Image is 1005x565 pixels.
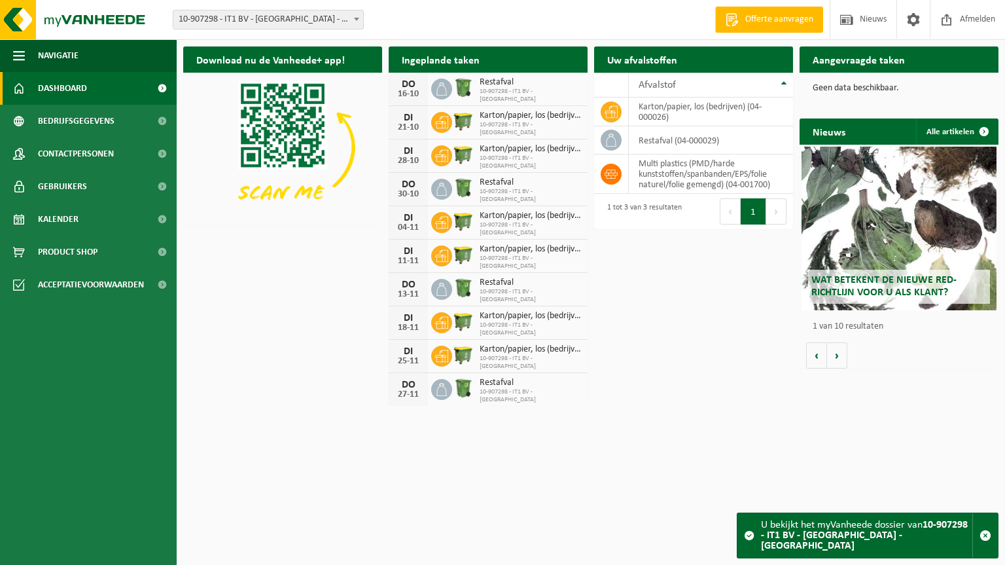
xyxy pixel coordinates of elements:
div: DO [395,179,421,190]
span: 10-907298 - IT1 BV - [GEOGRAPHIC_DATA] [480,121,581,137]
img: WB-1100-HPE-GN-50 [452,143,474,166]
span: 10-907298 - IT1 BV - [GEOGRAPHIC_DATA] [480,155,581,170]
td: restafval (04-000029) [629,126,793,155]
h2: Uw afvalstoffen [594,46,690,72]
span: Restafval [480,378,581,388]
span: 10-907298 - IT1 BV - [GEOGRAPHIC_DATA] [480,255,581,270]
span: 10-907298 - IT1 BV - [GEOGRAPHIC_DATA] [480,188,581,204]
img: WB-0370-HPE-GN-50 [452,277,474,299]
span: 10-907298 - IT1 BV - [GEOGRAPHIC_DATA] [480,355,581,371]
span: 10-907298 - IT1 BV - [GEOGRAPHIC_DATA] [480,288,581,304]
div: DI [395,346,421,357]
p: Geen data beschikbaar. [813,84,985,93]
p: 1 van 10 resultaten [813,322,992,331]
span: 10-907298 - IT1 BV - [GEOGRAPHIC_DATA] [480,388,581,404]
button: Previous [720,198,741,225]
div: U bekijkt het myVanheede dossier van [761,513,972,558]
span: Restafval [480,278,581,288]
strong: 10-907298 - IT1 BV - [GEOGRAPHIC_DATA] - [GEOGRAPHIC_DATA] [761,520,968,551]
div: DO [395,280,421,290]
div: 1 tot 3 van 3 resultaten [601,197,682,226]
span: Wat betekent de nieuwe RED-richtlijn voor u als klant? [811,275,957,298]
img: WB-0370-HPE-GN-50 [452,177,474,199]
img: WB-1100-HPE-GN-50 [452,210,474,232]
span: 10-907298 - IT1 BV - [GEOGRAPHIC_DATA] [480,221,581,237]
button: Volgende [827,342,847,369]
a: Wat betekent de nieuwe RED-richtlijn voor u als klant? [802,147,996,310]
img: WB-1100-HPE-GN-50 [452,310,474,333]
span: Restafval [480,177,581,188]
span: 10-907298 - IT1 BV - [GEOGRAPHIC_DATA] [480,321,581,337]
span: Karton/papier, los (bedrijven) [480,311,581,321]
button: 1 [741,198,766,225]
span: 10-907298 - IT1 BV - GENT - GENT [173,10,364,29]
div: DO [395,79,421,90]
span: Acceptatievoorwaarden [38,268,144,301]
a: Offerte aanvragen [715,7,823,33]
img: WB-1100-HPE-GN-50 [452,344,474,366]
div: 13-11 [395,290,421,299]
span: Karton/papier, los (bedrijven) [480,144,581,155]
img: WB-0370-HPE-GN-50 [452,377,474,399]
span: Karton/papier, los (bedrijven) [480,111,581,121]
span: Karton/papier, los (bedrijven) [480,211,581,221]
div: 21-10 [395,123,421,132]
img: WB-1100-HPE-GN-50 [452,110,474,132]
button: Vorige [806,342,827,369]
h2: Nieuws [800,118,858,144]
div: DI [395,213,421,223]
button: Next [766,198,786,225]
div: 16-10 [395,90,421,99]
iframe: chat widget [7,536,219,565]
span: Karton/papier, los (bedrijven) [480,244,581,255]
span: Product Shop [38,236,97,268]
span: Karton/papier, los (bedrijven) [480,344,581,355]
span: Dashboard [38,72,87,105]
div: DI [395,146,421,156]
img: WB-1100-HPE-GN-50 [452,244,474,266]
span: Bedrijfsgegevens [38,105,115,137]
span: 10-907298 - IT1 BV - GENT - GENT [173,10,363,29]
td: karton/papier, los (bedrijven) (04-000026) [629,98,793,126]
div: DI [395,113,421,123]
div: DO [395,380,421,390]
span: Offerte aanvragen [742,13,817,26]
div: 27-11 [395,390,421,399]
td: multi plastics (PMD/harde kunststoffen/spanbanden/EPS/folie naturel/folie gemengd) (04-001700) [629,155,793,194]
span: Kalender [38,203,79,236]
span: Navigatie [38,39,79,72]
div: 30-10 [395,190,421,199]
div: 25-11 [395,357,421,366]
div: 28-10 [395,156,421,166]
h2: Download nu de Vanheede+ app! [183,46,358,72]
a: Alle artikelen [916,118,997,145]
div: 04-11 [395,223,421,232]
span: Gebruikers [38,170,87,203]
img: Download de VHEPlus App [183,73,382,222]
div: DI [395,246,421,257]
div: DI [395,313,421,323]
span: 10-907298 - IT1 BV - [GEOGRAPHIC_DATA] [480,88,581,103]
div: 18-11 [395,323,421,333]
span: Restafval [480,77,581,88]
h2: Aangevraagde taken [800,46,918,72]
img: WB-0370-HPE-GN-50 [452,77,474,99]
span: Contactpersonen [38,137,114,170]
h2: Ingeplande taken [389,46,493,72]
span: Afvalstof [639,80,676,90]
div: 11-11 [395,257,421,266]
